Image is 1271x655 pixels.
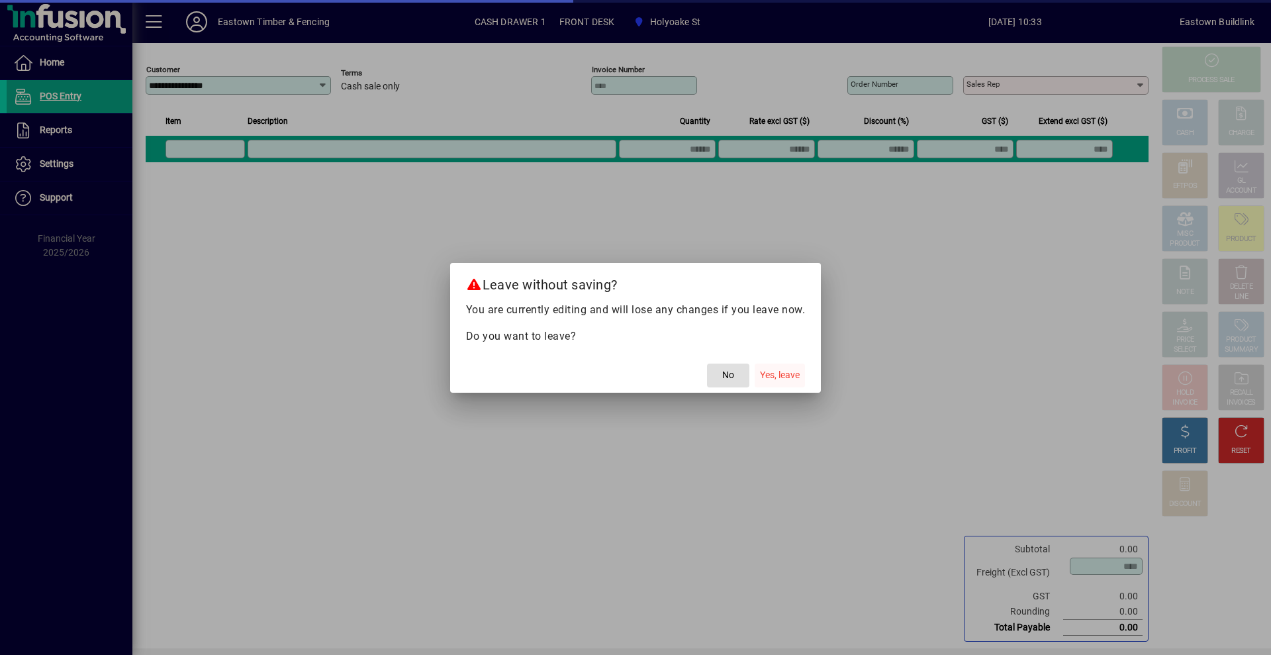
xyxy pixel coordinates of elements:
p: Do you want to leave? [466,328,806,344]
span: No [722,368,734,382]
p: You are currently editing and will lose any changes if you leave now. [466,302,806,318]
button: Yes, leave [755,364,805,387]
button: No [707,364,749,387]
span: Yes, leave [760,368,800,382]
h2: Leave without saving? [450,263,822,301]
